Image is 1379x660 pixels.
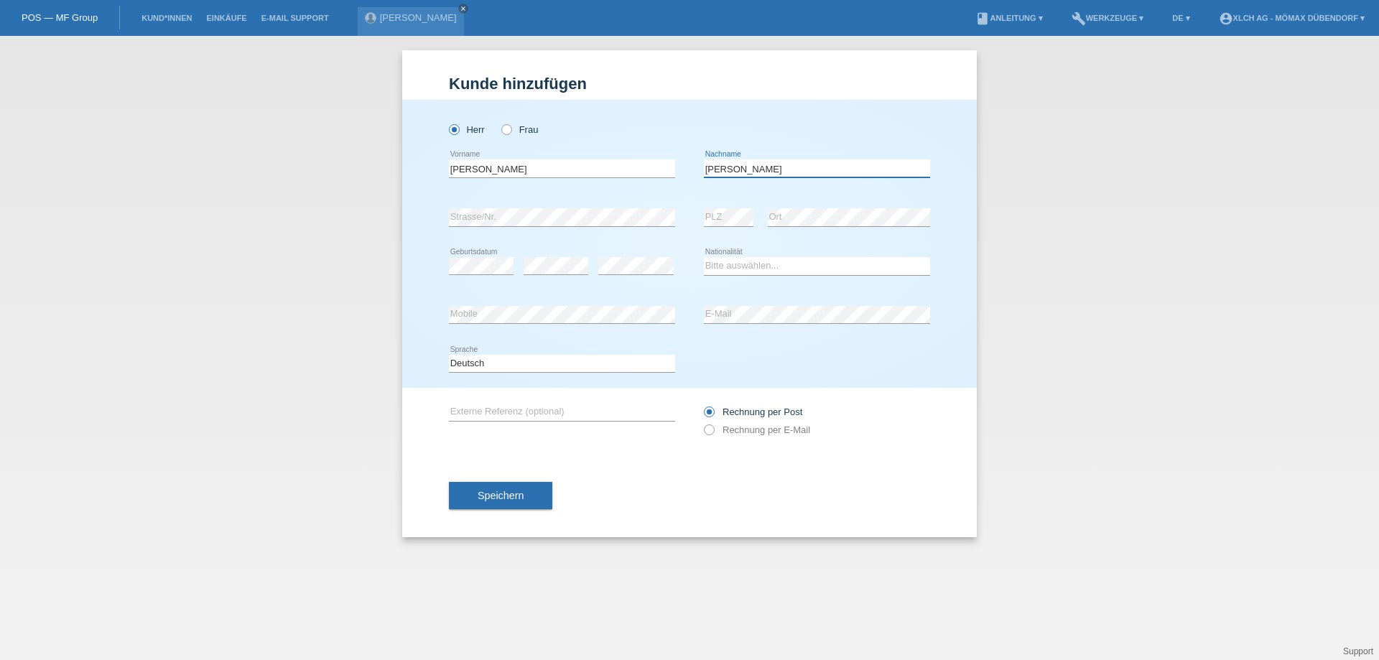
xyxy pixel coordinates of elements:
[975,11,990,26] i: book
[134,14,199,22] a: Kund*innen
[704,424,810,435] label: Rechnung per E-Mail
[449,124,485,135] label: Herr
[1165,14,1197,22] a: DE ▾
[1212,14,1372,22] a: account_circleXLCH AG - Mömax Dübendorf ▾
[458,4,468,14] a: close
[704,406,802,417] label: Rechnung per Post
[501,124,538,135] label: Frau
[449,482,552,509] button: Speichern
[501,124,511,134] input: Frau
[968,14,1049,22] a: bookAnleitung ▾
[1343,646,1373,656] a: Support
[704,424,713,442] input: Rechnung per E-Mail
[1064,14,1151,22] a: buildWerkzeuge ▾
[1219,11,1233,26] i: account_circle
[199,14,254,22] a: Einkäufe
[704,406,713,424] input: Rechnung per Post
[380,12,457,23] a: [PERSON_NAME]
[449,124,458,134] input: Herr
[22,12,98,23] a: POS — MF Group
[460,5,467,12] i: close
[1072,11,1086,26] i: build
[254,14,336,22] a: E-Mail Support
[449,75,930,93] h1: Kunde hinzufügen
[478,490,524,501] span: Speichern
